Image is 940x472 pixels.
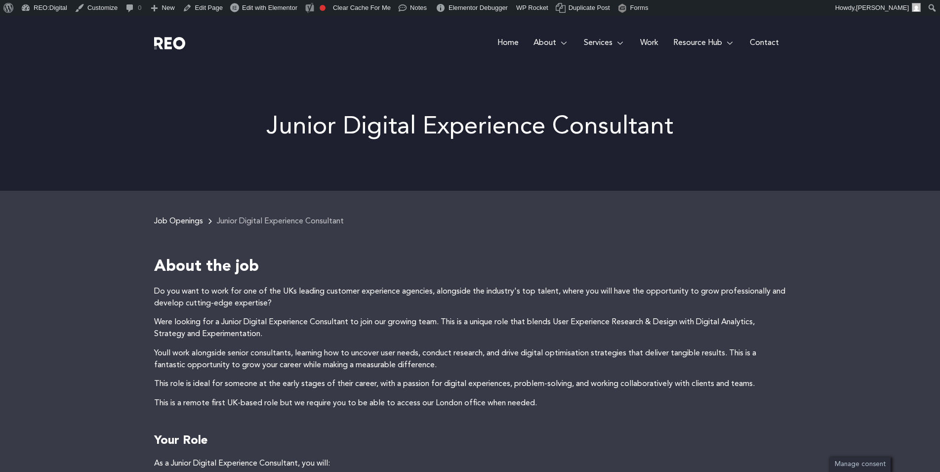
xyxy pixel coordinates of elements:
strong: Your Role [154,435,207,447]
a: Resource Hub [666,16,742,70]
span: Manage consent [835,461,886,468]
p: This is a remote first UK-based role but we require you to be able to access our London office wh... [154,397,786,409]
p: This role is ideal for someone at the early stages of their career, with a passion for digital ex... [154,378,786,390]
a: Job Openings [154,217,203,225]
p: Were looking for a Junior Digital Experience Consultant to join our growing team. This is a uniqu... [154,316,786,340]
div: Focus keyphrase not set [320,5,326,11]
p: Do you want to work for one of the UKs leading customer experience agencies, alongside the indust... [154,286,786,309]
a: About [526,16,576,70]
p: Youll work alongside senior consultants, learning how to uncover user needs, conduct research, an... [154,347,786,371]
h4: About the job [154,257,786,278]
a: Home [490,16,526,70]
span: Junior Digital Experience Consultant [217,217,344,225]
a: Services [576,16,633,70]
span: Edit with Elementor [242,4,297,11]
p: As a Junior Digital Experience Consultant, you will: [154,458,786,470]
a: Contact [742,16,786,70]
a: Work [633,16,666,70]
span: [PERSON_NAME] [856,4,909,11]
